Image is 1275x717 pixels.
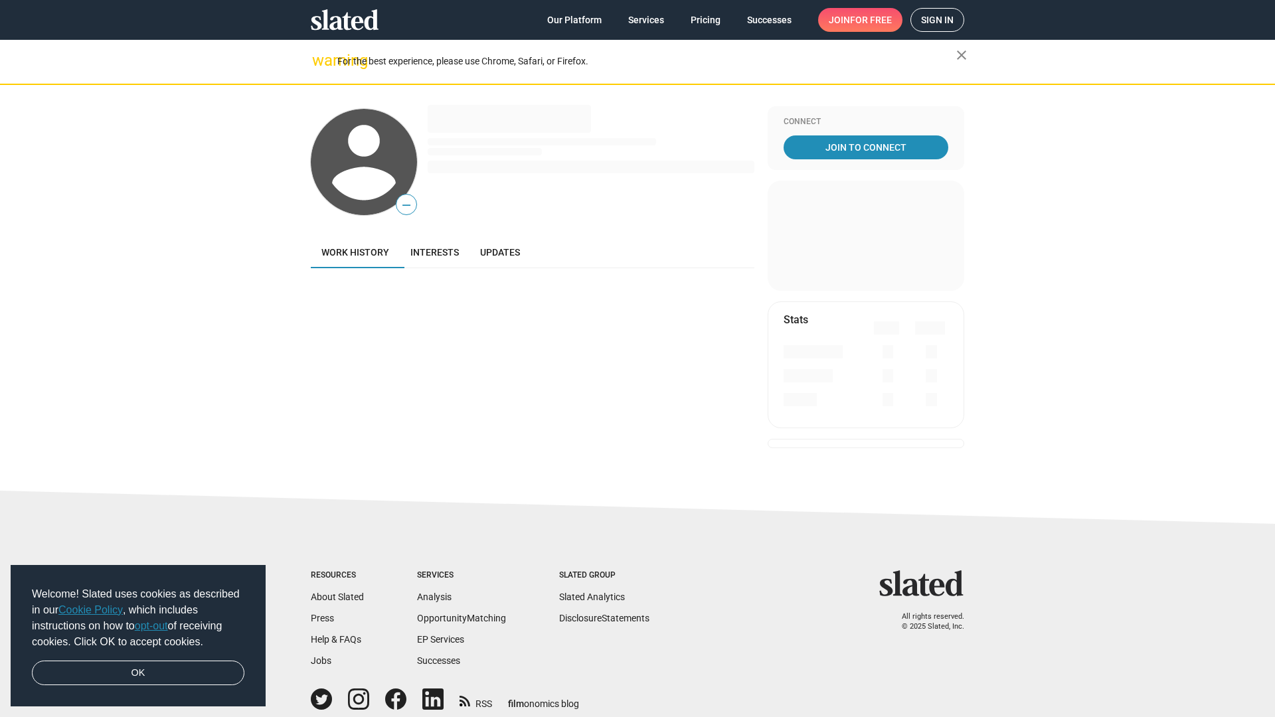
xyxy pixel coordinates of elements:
[321,247,389,258] span: Work history
[11,565,266,707] div: cookieconsent
[537,8,612,32] a: Our Platform
[311,613,334,623] a: Press
[818,8,902,32] a: Joinfor free
[784,313,808,327] mat-card-title: Stats
[311,592,364,602] a: About Slated
[32,661,244,686] a: dismiss cookie message
[311,655,331,666] a: Jobs
[417,592,452,602] a: Analysis
[888,612,964,631] p: All rights reserved. © 2025 Slated, Inc.
[400,236,469,268] a: Interests
[559,570,649,581] div: Slated Group
[508,698,524,709] span: film
[417,613,506,623] a: OpportunityMatching
[618,8,675,32] a: Services
[921,9,954,31] span: Sign in
[58,604,123,615] a: Cookie Policy
[417,634,464,645] a: EP Services
[559,613,649,623] a: DisclosureStatements
[312,52,328,68] mat-icon: warning
[480,247,520,258] span: Updates
[417,570,506,581] div: Services
[311,634,361,645] a: Help & FAQs
[628,8,664,32] span: Services
[32,586,244,650] span: Welcome! Slated uses cookies as described in our , which includes instructions on how to of recei...
[559,592,625,602] a: Slated Analytics
[417,655,460,666] a: Successes
[736,8,802,32] a: Successes
[337,52,956,70] div: For the best experience, please use Chrome, Safari, or Firefox.
[954,47,970,63] mat-icon: close
[910,8,964,32] a: Sign in
[784,117,948,127] div: Connect
[747,8,792,32] span: Successes
[396,197,416,214] span: —
[850,8,892,32] span: for free
[508,687,579,710] a: filmonomics blog
[311,570,364,581] div: Resources
[410,247,459,258] span: Interests
[135,620,168,631] a: opt-out
[784,135,948,159] a: Join To Connect
[680,8,731,32] a: Pricing
[829,8,892,32] span: Join
[460,690,492,710] a: RSS
[547,8,602,32] span: Our Platform
[786,135,946,159] span: Join To Connect
[691,8,721,32] span: Pricing
[311,236,400,268] a: Work history
[469,236,531,268] a: Updates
